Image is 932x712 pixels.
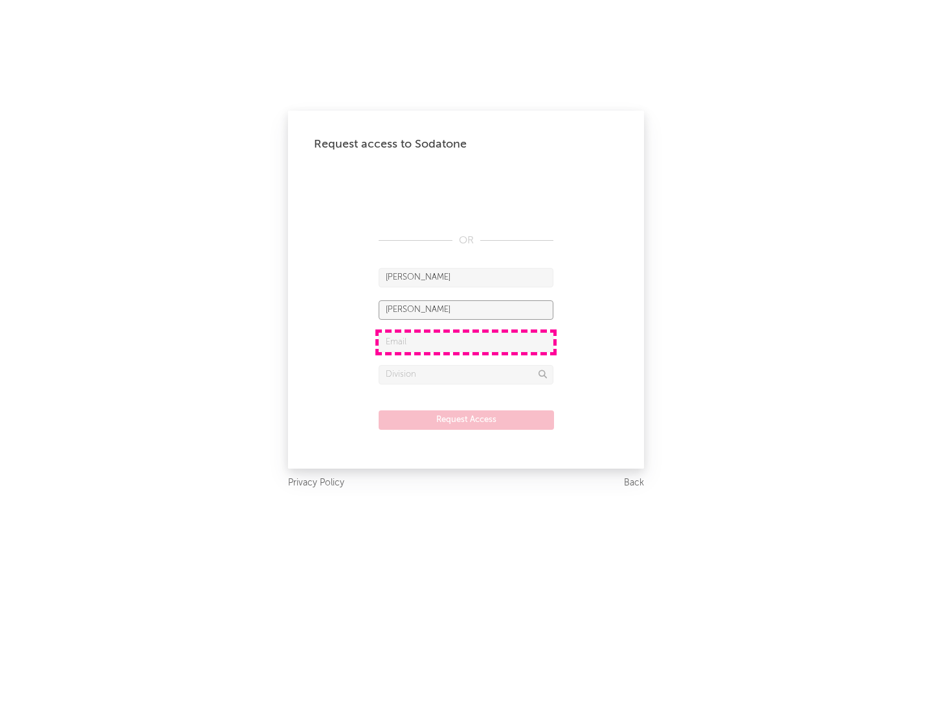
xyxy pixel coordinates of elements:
[624,475,644,491] a: Back
[379,268,553,287] input: First Name
[314,137,618,152] div: Request access to Sodatone
[379,233,553,249] div: OR
[379,300,553,320] input: Last Name
[379,365,553,384] input: Division
[288,475,344,491] a: Privacy Policy
[379,410,554,430] button: Request Access
[379,333,553,352] input: Email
